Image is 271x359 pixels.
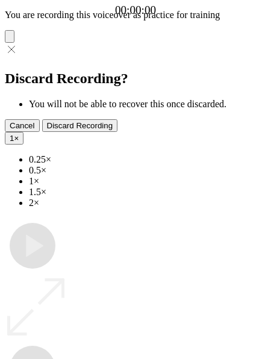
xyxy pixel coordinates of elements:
li: 0.25× [29,154,266,165]
li: 0.5× [29,165,266,176]
span: 1 [10,134,14,143]
button: 1× [5,132,23,145]
li: You will not be able to recover this once discarded. [29,99,266,110]
li: 1× [29,176,266,187]
p: You are recording this voiceover as practice for training [5,10,266,20]
h2: Discard Recording? [5,70,266,87]
button: Discard Recording [42,119,118,132]
li: 2× [29,198,266,208]
a: 00:00:00 [115,4,156,17]
li: 1.5× [29,187,266,198]
button: Cancel [5,119,40,132]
